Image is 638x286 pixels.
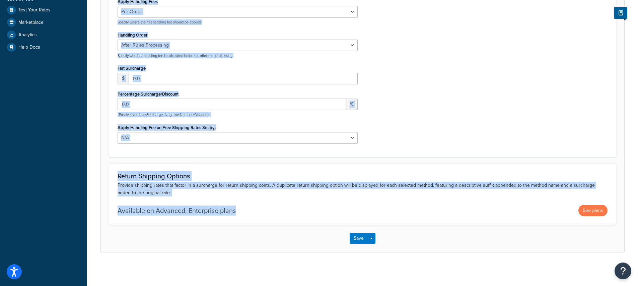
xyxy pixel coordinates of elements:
span: Marketplace [18,20,44,25]
span: $ [118,73,129,84]
button: See plans [578,205,608,216]
button: Save [350,233,368,244]
p: Specify where the flat handling fee should be applied [118,20,358,25]
a: Help Docs [5,41,82,53]
span: Test Your Rates [18,7,51,13]
button: Show Help Docs [614,7,627,19]
label: Percentage Surcharge/Discount [118,92,179,97]
span: Analytics [18,32,37,38]
label: Handling Order [118,33,148,38]
p: Specify whether handling fee is calculated before or after rule processing [118,53,358,58]
label: Flat Surcharge [118,66,146,71]
button: Open Resource Center [615,263,631,279]
h3: Return Shipping Options [118,172,608,180]
p: *Positive Number=Surcharge, Negative Number=Discount* [118,112,358,117]
p: Available on Advanced, Enterprise plans [118,206,236,215]
a: Marketplace [5,16,82,28]
span: % [346,99,358,110]
span: Help Docs [18,45,40,50]
p: Provide shipping rates that factor in a surcharge for return shipping costs. A duplicate return s... [118,182,608,196]
label: Apply Handling Fee on Free Shipping Rates Set by: [118,125,216,130]
a: Test Your Rates [5,4,82,16]
a: Analytics [5,29,82,41]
